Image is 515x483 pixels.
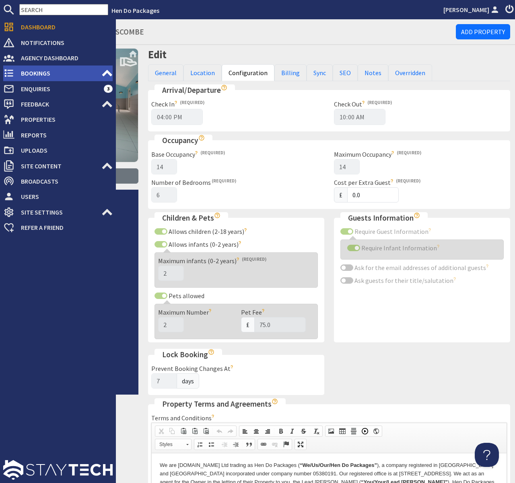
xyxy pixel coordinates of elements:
[14,144,113,157] span: Uploads
[3,190,113,203] a: Users
[14,190,113,203] span: Users
[14,20,113,33] span: Dashboard
[334,187,348,203] span: £
[14,160,101,172] span: Site Content
[206,439,217,450] a: Insert/Remove Bulleted List
[280,439,292,450] a: Anchor
[167,292,204,300] label: Pets allowed
[167,227,249,235] label: Allows children (2-18 years)
[3,113,113,126] a: Properties
[151,100,204,108] label: Check In
[154,84,235,96] legend: Arrival/Departure
[337,426,348,436] a: Table
[14,51,113,64] span: Agency Dashboard
[3,82,113,95] a: Enquiries 3
[325,426,337,436] a: Image
[148,48,510,61] h2: Edit
[158,257,266,265] label: Maximum infants (0-2 years)
[8,9,135,15] strong: ADDRESS: [STREET_ADDRESS][PERSON_NAME].
[333,64,358,81] a: SEO
[148,64,183,81] a: General
[14,36,113,49] span: Notifications
[358,64,388,81] a: Notes
[14,98,101,111] span: Feedback
[456,24,510,39] a: Add Property
[14,221,113,234] span: Refer a Friend
[111,6,159,14] a: Hen Do Packages
[414,212,420,219] i: Show hints
[222,64,274,81] a: Configuration
[221,84,227,91] i: Show hints
[258,439,269,450] a: Link
[298,426,309,436] a: Strikethrough
[14,82,104,95] span: Enquiries
[8,8,347,41] p: We are [DOMAIN_NAME] Ltd trading as Hen Do Packages ( ), a company registered in [GEOGRAPHIC_DATA...
[214,212,220,219] i: Show hints
[219,439,230,450] a: Decrease Indent
[334,178,420,186] label: Cost per Extra Guest
[14,113,113,126] span: Properties
[443,5,501,14] a: [PERSON_NAME]
[8,61,36,67] b: Our Terms:
[286,426,298,436] a: Italic
[89,23,151,29] a: ///bunkers.ranges.overhear
[241,308,266,316] label: Pet Fee
[154,349,222,360] legend: Lock Booking
[3,206,113,219] a: Site Settings
[241,317,255,332] span: £
[14,67,101,80] span: Bookings
[155,439,183,450] span: Styles
[307,64,333,81] a: Sync
[371,426,382,436] a: IFrame
[353,227,433,235] label: Require Guest Information
[189,426,200,436] a: Paste as plain text
[269,439,280,450] a: Unlink
[154,212,228,224] legend: Children & Pets
[155,426,167,436] a: Cut
[8,47,347,55] p: The following Terms will apply to Your Stay which is booked through us.
[155,439,192,450] a: Styles
[272,398,278,405] i: Show hints
[208,349,214,355] i: Show hints
[3,51,113,64] a: Agency Dashboard
[251,426,262,436] a: Center
[154,135,212,146] legend: Occupancy
[3,175,113,188] a: Broadcasts
[194,439,206,450] a: Insert/Remove Numbered List
[388,64,432,81] a: Overridden
[311,426,322,436] a: Remove Format
[348,426,359,436] a: Insert Horizontal Line
[8,75,47,81] b: 1. DEFINITIONS
[243,439,255,450] a: Block Quote
[3,160,113,172] a: Site Content
[104,85,113,93] span: 3
[151,364,235,372] label: Prevent Booking Changes At
[158,308,213,316] label: Maximum Number
[3,67,113,80] a: Bookings
[347,187,399,203] input: e.g. 10.00
[475,443,499,467] iframe: Toggle Customer Support
[225,426,236,436] a: Redo
[209,26,296,32] strong: “You/Your/Lead [PERSON_NAME]”
[3,144,113,157] a: Uploads
[3,221,113,234] a: Refer a Friend
[3,98,113,111] a: Feedback
[275,426,286,436] a: Bold
[183,64,222,81] a: Location
[19,4,108,15] input: SEARCH
[340,212,428,224] legend: Guests Information
[178,426,189,436] a: Paste
[353,264,490,272] label: Ask for the email addresses of additional guests
[151,178,236,186] label: Number of Bedrooms
[3,129,113,141] a: Reports
[3,36,113,49] a: Notifications
[198,135,205,141] i: Show hints
[214,426,225,436] a: Undo
[151,150,225,158] label: Base Occupancy
[3,460,113,480] img: staytech_l_w-4e588a39d9fa60e82540d7cfac8cfe4b7147e857d3e8dbdfbd41c59d52db0ec4.svg
[334,100,392,108] label: Check Out
[230,439,241,450] a: Increase Indent
[177,373,199,389] span: days
[167,240,243,248] label: Allows infants (0-2 years)
[262,426,273,436] a: Align Right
